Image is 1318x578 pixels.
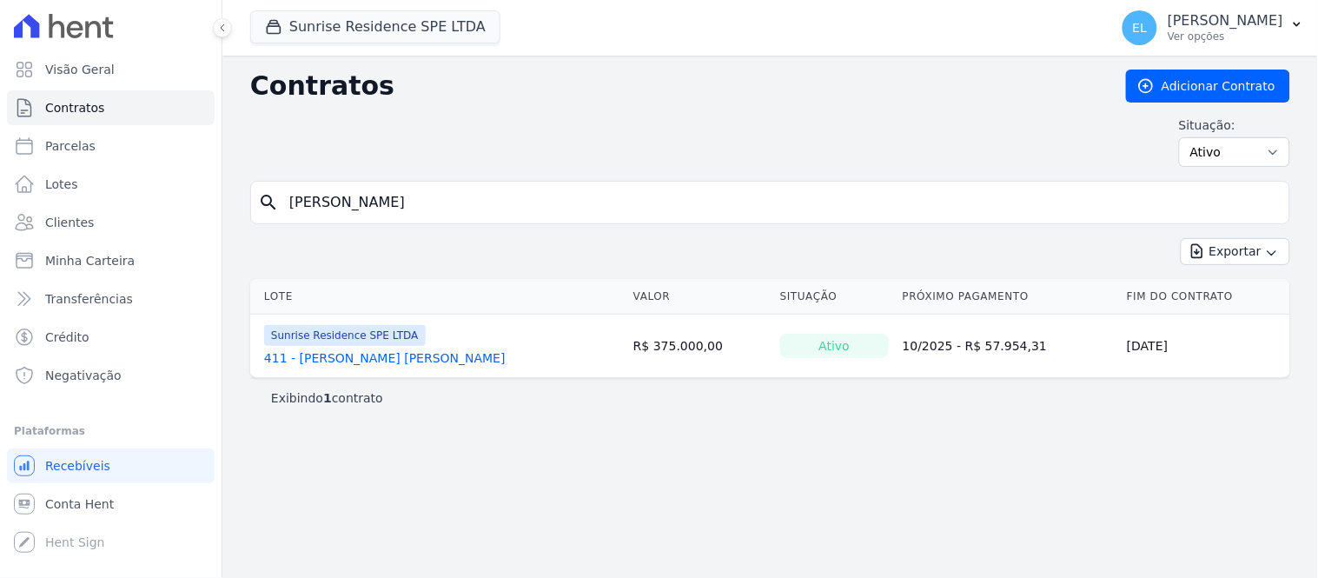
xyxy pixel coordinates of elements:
[903,339,1047,353] a: 10/2025 - R$ 57.954,31
[250,70,1098,102] h2: Contratos
[45,329,89,346] span: Crédito
[45,457,110,475] span: Recebíveis
[1133,22,1148,34] span: EL
[258,192,279,213] i: search
[7,358,215,393] a: Negativação
[1168,30,1283,43] p: Ver opções
[250,10,500,43] button: Sunrise Residence SPE LTDA
[45,367,122,384] span: Negativação
[1181,238,1290,265] button: Exportar
[323,391,332,405] b: 1
[7,320,215,355] a: Crédito
[45,137,96,155] span: Parcelas
[1126,70,1290,103] a: Adicionar Contrato
[7,52,215,87] a: Visão Geral
[626,315,773,378] td: R$ 375.000,00
[264,325,426,346] span: Sunrise Residence SPE LTDA
[271,389,383,407] p: Exibindo contrato
[7,282,215,316] a: Transferências
[1120,315,1290,378] td: [DATE]
[45,61,115,78] span: Visão Geral
[45,252,135,269] span: Minha Carteira
[773,279,896,315] th: Situação
[7,205,215,240] a: Clientes
[250,279,626,315] th: Lote
[279,185,1282,220] input: Buscar por nome do lote
[7,448,215,483] a: Recebíveis
[7,167,215,202] a: Lotes
[1120,279,1290,315] th: Fim do Contrato
[45,290,133,308] span: Transferências
[7,487,215,522] a: Conta Hent
[1168,12,1283,30] p: [PERSON_NAME]
[1179,116,1290,134] label: Situação:
[7,90,215,125] a: Contratos
[45,99,104,116] span: Contratos
[45,495,114,513] span: Conta Hent
[896,279,1120,315] th: Próximo Pagamento
[626,279,773,315] th: Valor
[45,176,78,193] span: Lotes
[7,129,215,163] a: Parcelas
[1109,3,1318,52] button: EL [PERSON_NAME] Ver opções
[264,349,506,367] a: 411 - [PERSON_NAME] [PERSON_NAME]
[45,214,94,231] span: Clientes
[7,243,215,278] a: Minha Carteira
[780,334,889,358] div: Ativo
[14,421,208,442] div: Plataformas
